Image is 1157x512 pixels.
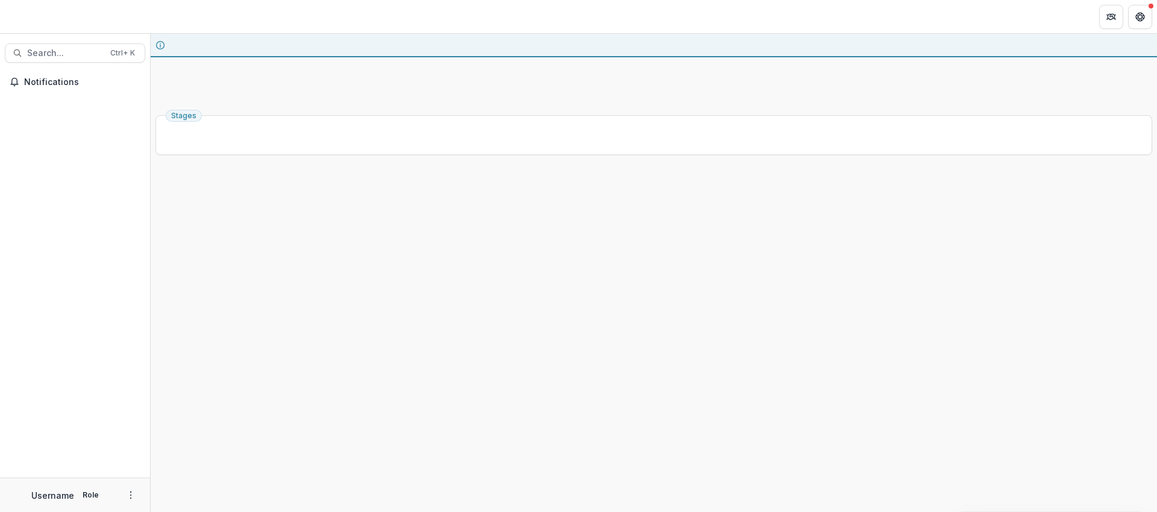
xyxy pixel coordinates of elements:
span: Stages [171,112,196,120]
button: Search... [5,43,145,63]
p: Role [79,490,102,501]
button: More [124,488,138,502]
span: Notifications [24,77,140,87]
button: Notifications [5,72,145,92]
button: Get Help [1128,5,1152,29]
span: Search... [27,48,103,58]
div: Ctrl + K [108,46,137,60]
button: Partners [1099,5,1123,29]
p: Username [31,489,74,502]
